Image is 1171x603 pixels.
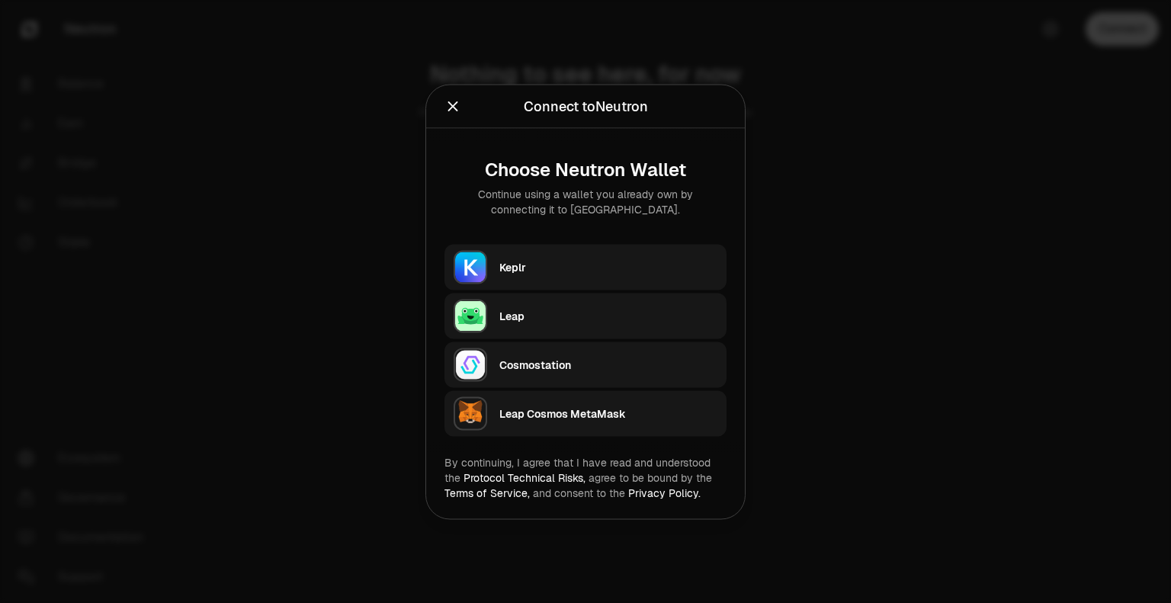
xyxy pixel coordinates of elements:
[444,454,727,500] div: By continuing, I agree that I have read and understood the agree to be bound by the and consent t...
[444,390,727,436] button: Leap Cosmos MetaMaskLeap Cosmos MetaMask
[444,486,530,499] a: Terms of Service,
[454,299,487,332] img: Leap
[454,348,487,381] img: Cosmostation
[444,244,727,290] button: KeplrKeplr
[464,470,585,484] a: Protocol Technical Risks,
[444,342,727,387] button: CosmostationCosmostation
[499,259,717,274] div: Keplr
[499,308,717,323] div: Leap
[454,250,487,284] img: Keplr
[499,357,717,372] div: Cosmostation
[444,95,461,117] button: Close
[444,293,727,338] button: LeapLeap
[454,396,487,430] img: Leap Cosmos MetaMask
[499,406,717,421] div: Leap Cosmos MetaMask
[628,486,701,499] a: Privacy Policy.
[457,159,714,180] div: Choose Neutron Wallet
[524,95,648,117] div: Connect to Neutron
[457,186,714,217] div: Continue using a wallet you already own by connecting it to [GEOGRAPHIC_DATA].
